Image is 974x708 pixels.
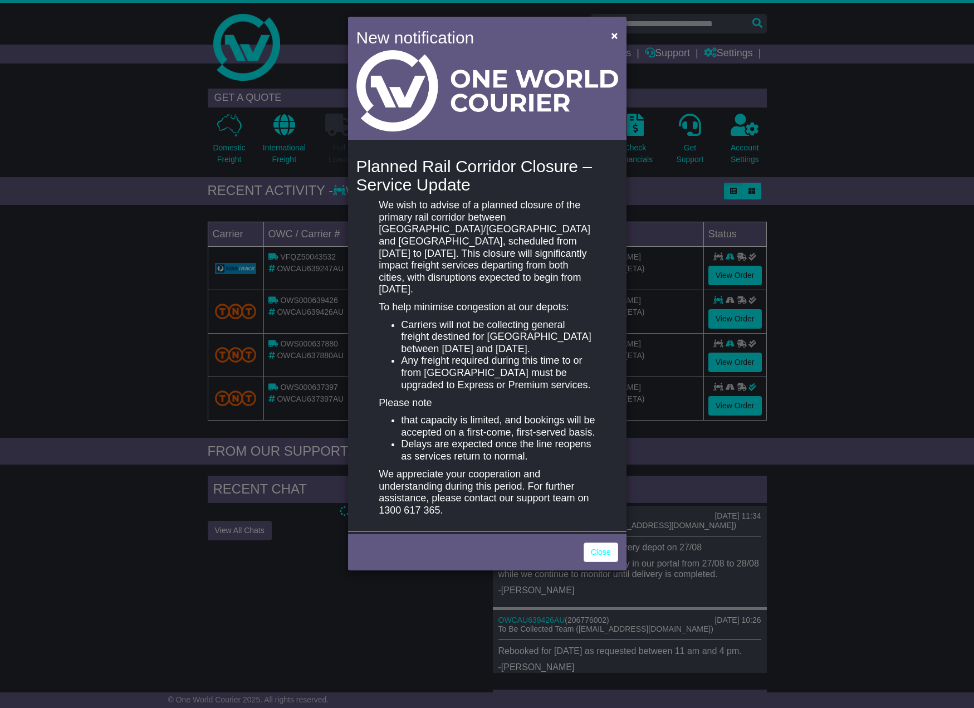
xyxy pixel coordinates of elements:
h4: New notification [356,25,595,50]
li: Any freight required during this time to or from [GEOGRAPHIC_DATA] must be upgraded to Express or... [401,355,595,391]
p: We appreciate your cooperation and understanding during this period. For further assistance, plea... [379,468,595,516]
h4: Planned Rail Corridor Closure – Service Update [356,157,618,194]
li: Carriers will not be collecting general freight destined for [GEOGRAPHIC_DATA] between [DATE] and... [401,319,595,355]
p: We wish to advise of a planned closure of the primary rail corridor between [GEOGRAPHIC_DATA]/[GE... [379,199,595,296]
span: × [611,29,618,42]
img: Light [356,50,618,131]
p: To help minimise congestion at our depots: [379,301,595,314]
button: Close [605,24,623,47]
a: Close [584,543,618,562]
li: that capacity is limited, and bookings will be accepted on a first-come, first-served basis. [401,414,595,438]
p: Please note [379,397,595,409]
li: Delays are expected once the line reopens as services return to normal. [401,438,595,462]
